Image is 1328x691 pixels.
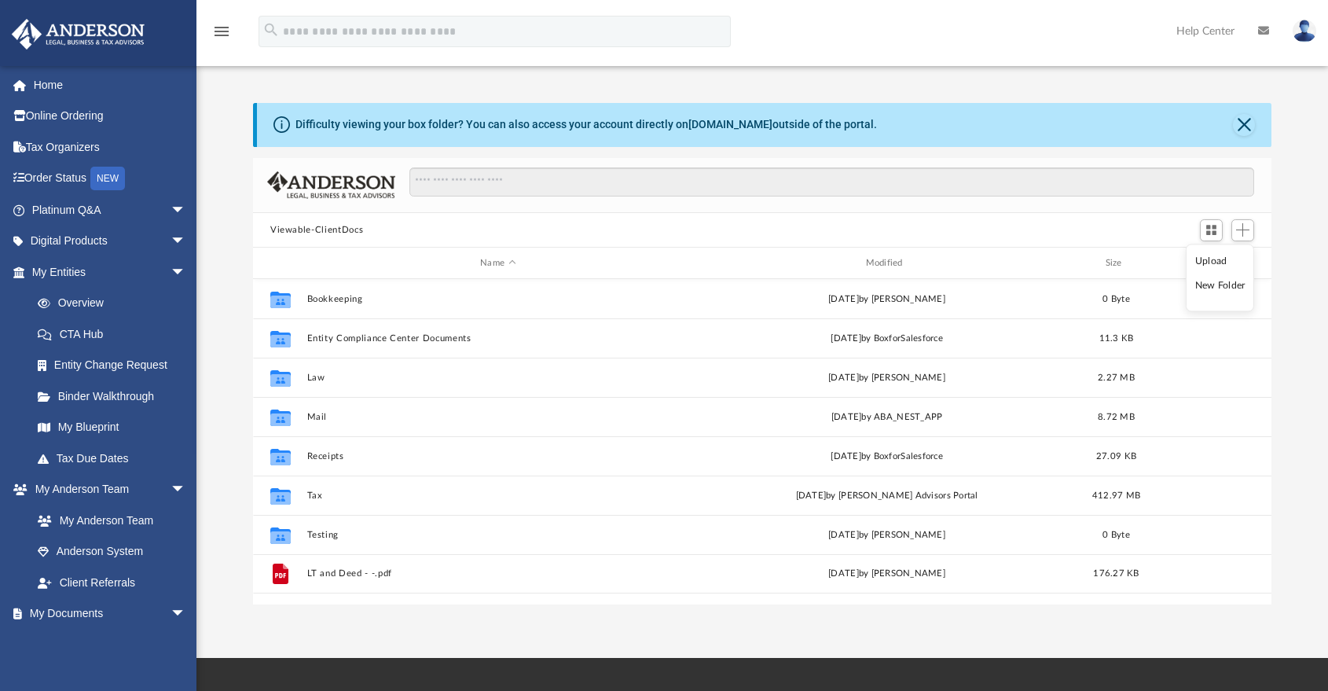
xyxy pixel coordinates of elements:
div: Size [1085,256,1148,270]
button: Viewable-ClientDocs [270,223,363,237]
div: [DATE] by [PERSON_NAME] Advisors Portal [696,489,1078,503]
span: 0 Byte [1102,531,1130,539]
li: New Folder [1195,278,1245,295]
div: NEW [90,167,125,190]
i: menu [212,22,231,41]
a: Client Referrals [22,567,202,598]
input: Search files and folders [409,167,1254,197]
a: Overview [22,288,210,319]
img: Anderson Advisors Platinum Portal [7,19,149,50]
ul: Add [1186,244,1254,312]
a: [DOMAIN_NAME] [688,118,772,130]
div: [DATE] by [PERSON_NAME] [696,567,1078,581]
span: arrow_drop_down [171,226,202,258]
img: User Pic [1293,20,1316,42]
div: [DATE] by BoxforSalesforce [696,332,1078,346]
div: grid [253,279,1271,605]
a: My Anderson Team [22,505,194,536]
a: CTA Hub [22,318,210,350]
button: Switch to Grid View [1200,219,1223,241]
li: Upload [1195,253,1245,270]
span: arrow_drop_down [171,474,202,506]
div: [DATE] by [PERSON_NAME] [696,528,1078,542]
span: 27.09 KB [1096,452,1136,461]
a: Order StatusNEW [11,163,210,195]
a: Tax Organizers [11,131,210,163]
button: Law [307,373,689,383]
button: Testing [307,530,689,540]
a: My Documentsarrow_drop_down [11,598,202,630]
button: Tax [307,491,689,501]
span: 176.27 KB [1093,569,1139,578]
a: Binder Walkthrough [22,380,210,412]
div: Modified [695,256,1078,270]
a: Anderson System [22,536,202,568]
a: Online Ordering [11,101,210,132]
i: search [262,21,280,39]
a: Entity Change Request [22,350,210,381]
div: [DATE] by [PERSON_NAME] [696,371,1078,385]
button: LT and Deed - -.pdf [307,569,689,579]
button: Bookkeeping [307,294,689,304]
a: Box [22,629,194,660]
span: 11.3 KB [1099,334,1134,343]
div: Difficulty viewing your box folder? You can also access your account directly on outside of the p... [295,116,877,133]
span: arrow_drop_down [171,194,202,226]
button: Add [1231,219,1255,241]
button: Mail [307,412,689,422]
a: menu [212,30,231,41]
span: 8.72 MB [1098,413,1135,421]
div: Name [306,256,689,270]
a: My Anderson Teamarrow_drop_down [11,474,202,505]
span: arrow_drop_down [171,256,202,289]
span: arrow_drop_down [171,598,202,630]
span: 0 Byte [1102,295,1130,303]
div: [DATE] by [PERSON_NAME] [696,292,1078,307]
a: Digital Productsarrow_drop_down [11,226,210,257]
a: Platinum Q&Aarrow_drop_down [11,194,210,226]
div: [DATE] by BoxforSalesforce [696,450,1078,464]
button: Receipts [307,451,689,461]
a: My Blueprint [22,412,202,443]
a: My Entitiesarrow_drop_down [11,256,210,288]
a: Tax Due Dates [22,443,210,474]
button: Close [1233,114,1255,136]
a: Home [11,69,210,101]
div: [DATE] by ABA_NEST_APP [696,410,1078,425]
button: Entity Compliance Center Documents [307,333,689,344]
span: 412.97 MB [1092,491,1140,500]
div: id [1154,256,1264,270]
span: 2.27 MB [1098,373,1135,382]
div: id [260,256,299,270]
